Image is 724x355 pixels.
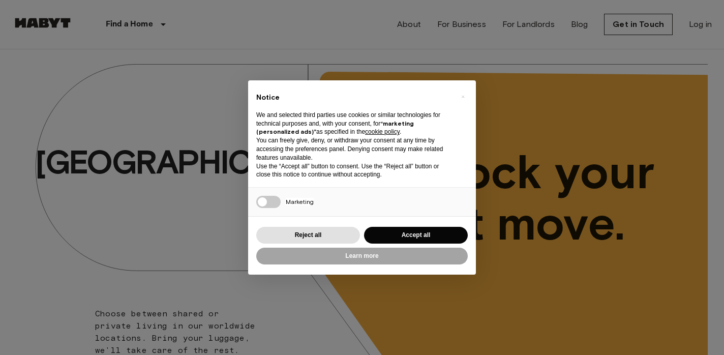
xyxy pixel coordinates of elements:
p: You can freely give, deny, or withdraw your consent at any time by accessing the preferences pane... [256,136,451,162]
button: Learn more [256,248,468,264]
span: Marketing [286,198,314,205]
strong: “marketing (personalized ads)” [256,120,414,136]
p: We and selected third parties use cookies or similar technologies for technical purposes and, wit... [256,111,451,136]
h2: Notice [256,93,451,103]
span: × [461,91,465,103]
button: Close this notice [455,88,471,105]
button: Accept all [364,227,468,244]
a: cookie policy [365,128,400,135]
button: Reject all [256,227,360,244]
p: Use the “Accept all” button to consent. Use the “Reject all” button or close this notice to conti... [256,162,451,180]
